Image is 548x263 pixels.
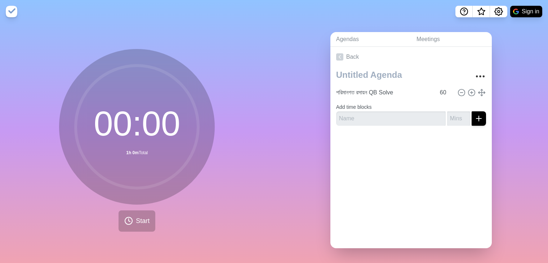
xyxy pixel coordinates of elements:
[330,47,492,67] a: Back
[490,6,507,17] button: Settings
[119,210,155,232] button: Start
[455,6,473,17] button: Help
[513,9,519,14] img: google logo
[336,111,446,126] input: Name
[447,111,470,126] input: Mins
[6,6,17,17] img: timeblocks logo
[510,6,542,17] button: Sign in
[411,32,492,47] a: Meetings
[330,32,411,47] a: Agendas
[336,104,372,110] label: Add time blocks
[473,69,487,84] button: More
[473,6,490,17] button: What’s new
[136,216,150,226] span: Start
[437,85,454,100] input: Mins
[333,85,436,100] input: Name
